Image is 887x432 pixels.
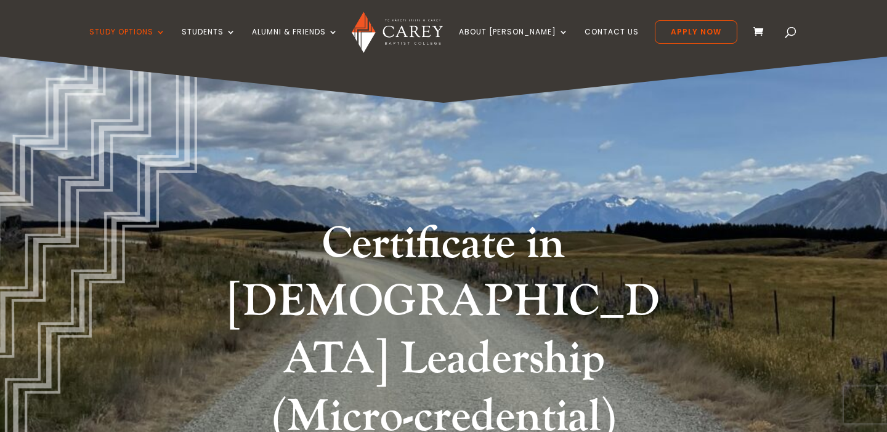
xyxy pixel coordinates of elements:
[585,28,639,57] a: Contact Us
[89,28,166,57] a: Study Options
[182,28,236,57] a: Students
[352,12,442,53] img: Carey Baptist College
[655,20,737,44] a: Apply Now
[459,28,569,57] a: About [PERSON_NAME]
[252,28,338,57] a: Alumni & Friends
